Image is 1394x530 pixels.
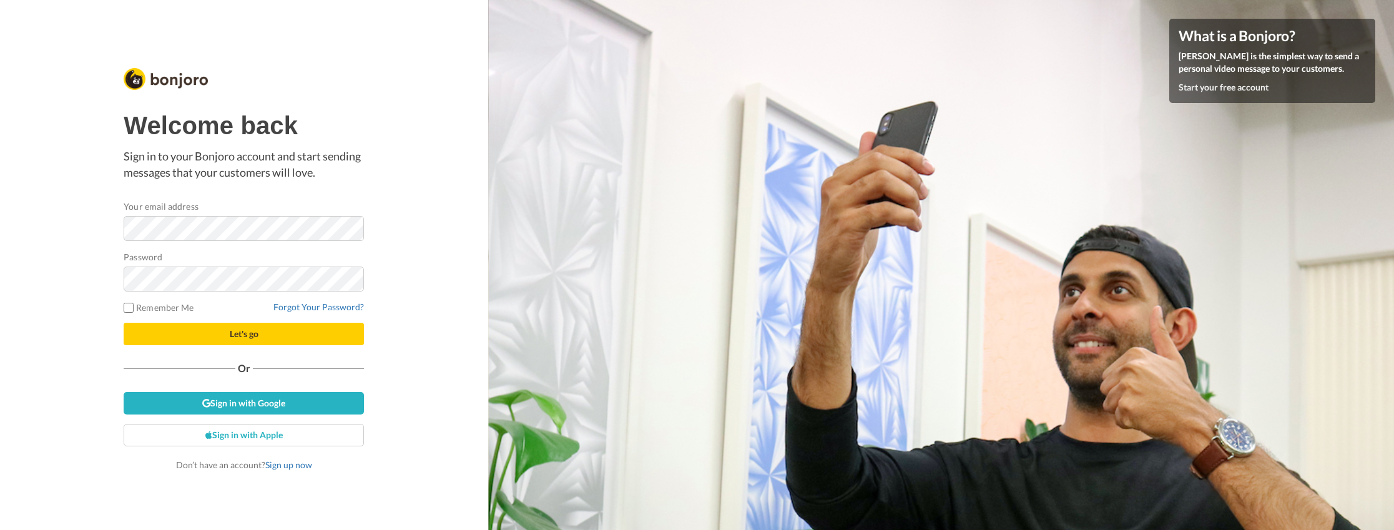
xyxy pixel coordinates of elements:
[1179,50,1366,75] p: [PERSON_NAME] is the simplest way to send a personal video message to your customers.
[124,323,364,345] button: Let's go
[230,328,258,339] span: Let's go
[1179,82,1269,92] a: Start your free account
[273,302,364,312] a: Forgot Your Password?
[124,200,198,213] label: Your email address
[124,424,364,446] a: Sign in with Apple
[176,459,312,470] span: Don’t have an account?
[265,459,312,470] a: Sign up now
[124,392,364,415] a: Sign in with Google
[124,112,364,139] h1: Welcome back
[124,149,364,180] p: Sign in to your Bonjoro account and start sending messages that your customers will love.
[124,250,162,263] label: Password
[124,303,134,313] input: Remember Me
[124,301,194,314] label: Remember Me
[1179,28,1366,44] h4: What is a Bonjoro?
[235,364,253,373] span: Or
